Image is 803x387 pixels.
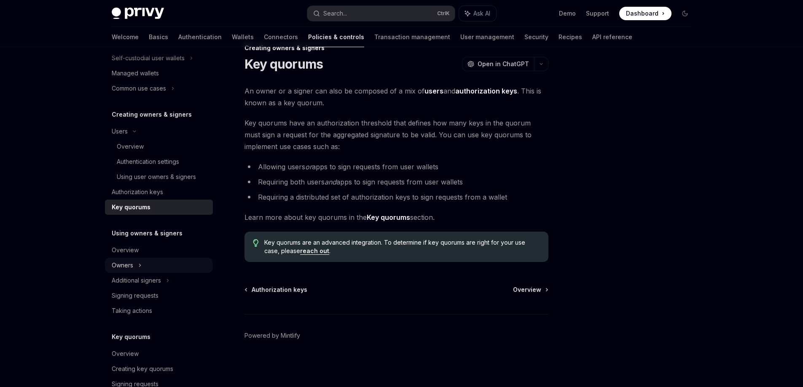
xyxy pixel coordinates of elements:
a: Welcome [112,27,139,47]
a: Managed wallets [105,66,213,81]
span: Authorization keys [252,286,307,294]
span: Dashboard [626,9,658,18]
div: Authentication settings [117,157,179,167]
a: Overview [105,243,213,258]
a: Key quorums [367,213,410,222]
em: or [305,163,312,171]
a: Authorization keys [105,184,213,200]
a: users [424,87,443,96]
a: Overview [105,139,213,154]
span: Overview [513,286,541,294]
a: Dashboard [619,7,671,20]
a: Powered by Mintlify [244,331,300,340]
div: Search... [323,8,347,19]
div: Managed wallets [112,68,159,78]
span: Learn more about key quorums in the section. [244,211,548,223]
a: Support [586,9,609,18]
div: Common use cases [112,83,166,93]
button: Open in ChatGPT [462,57,534,71]
button: Ask AI [459,6,496,21]
div: Taking actions [112,306,152,316]
div: Users [112,126,128,136]
div: Owners [112,260,133,270]
div: Creating key quorums [112,364,173,374]
a: Key quorums [105,200,213,215]
h5: Creating owners & signers [112,109,192,120]
button: Toggle dark mode [678,7,692,20]
a: authorization keys [455,87,517,96]
a: Authentication [178,27,222,47]
a: Connectors [264,27,298,47]
div: Overview [117,141,144,152]
span: Open in ChatGPT [478,60,529,68]
a: Using user owners & signers [105,169,213,184]
img: dark logo [112,8,164,19]
a: Authentication settings [105,154,213,169]
span: Key quorums are an advanced integration. To determine if key quorums are right for your use case,... [264,238,540,255]
h5: Using owners & signers [112,228,183,238]
div: Additional signers [112,275,161,286]
div: Overview [112,349,139,359]
a: reach out [300,247,329,255]
div: Creating owners & signers [244,44,548,52]
a: Creating key quorums [105,361,213,376]
div: Using user owners & signers [117,172,196,182]
h1: Key quorums [244,56,323,72]
a: Authorization keys [245,286,307,294]
div: Overview [112,245,139,255]
em: and [325,178,336,186]
h5: Key quorums [112,332,150,342]
svg: Tip [253,239,259,247]
li: Allowing users apps to sign requests from user wallets [244,161,548,173]
li: Requiring a distributed set of authorization keys to sign requests from a wallet [244,191,548,203]
a: Policies & controls [308,27,364,47]
div: Signing requests [112,291,158,301]
a: Taking actions [105,303,213,318]
a: Demo [559,9,576,18]
span: Ask AI [473,9,490,18]
a: Transaction management [374,27,450,47]
a: Overview [513,286,548,294]
a: Overview [105,346,213,361]
button: Search...CtrlK [307,6,455,21]
span: Key quorums have an authorization threshold that defines how many keys in the quorum must sign a ... [244,117,548,152]
a: Signing requests [105,288,213,303]
span: Ctrl K [437,10,450,17]
div: Authorization keys [112,187,163,197]
span: An owner or a signer can also be composed of a mix of and . This is known as a key quorum. [244,85,548,109]
a: API reference [592,27,632,47]
a: User management [460,27,514,47]
a: Basics [149,27,168,47]
li: Requiring both users apps to sign requests from user wallets [244,176,548,188]
div: Key quorums [112,202,150,212]
a: Security [524,27,548,47]
a: Recipes [559,27,582,47]
a: Wallets [232,27,254,47]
